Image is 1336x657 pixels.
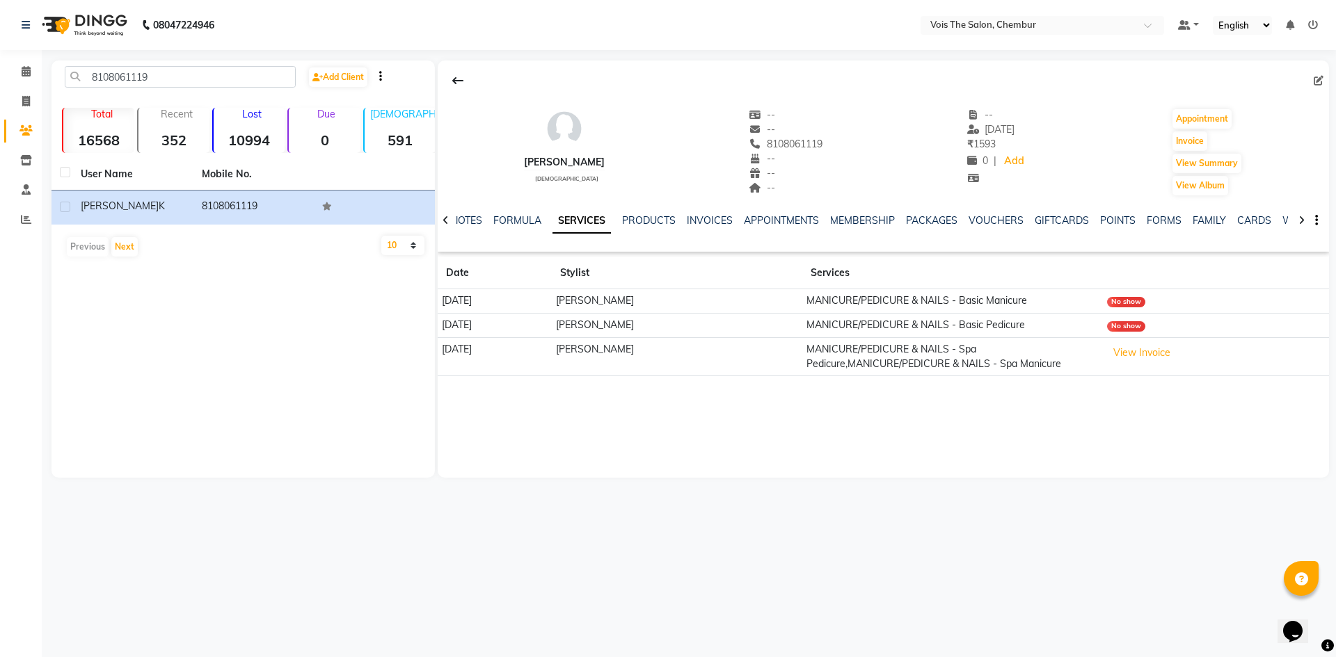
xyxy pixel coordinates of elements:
[802,257,1103,289] th: Services
[749,138,823,150] span: 8108061119
[749,123,776,136] span: --
[144,108,209,120] p: Recent
[292,108,360,120] p: Due
[35,6,131,44] img: logo
[1193,214,1226,227] a: FAMILY
[219,108,285,120] p: Lost
[1107,342,1177,364] button: View Invoice
[552,209,611,234] a: SERVICES
[72,159,193,190] th: User Name
[687,214,733,227] a: INVOICES
[289,131,360,149] strong: 0
[438,313,552,337] td: [DATE]
[1172,176,1228,195] button: View Album
[552,257,802,289] th: Stylist
[830,214,895,227] a: MEMBERSHIP
[451,214,482,227] a: NOTES
[365,131,436,149] strong: 591
[443,67,472,94] div: Back to Client
[111,237,138,257] button: Next
[63,131,134,149] strong: 16568
[1282,214,1322,227] a: WALLET
[1237,214,1271,227] a: CARDS
[802,289,1103,314] td: MANICURE/PEDICURE & NAILS - Basic Manicure
[370,108,436,120] p: [DEMOGRAPHIC_DATA]
[802,313,1103,337] td: MANICURE/PEDICURE & NAILS - Basic Pedicure
[967,138,973,150] span: ₹
[1100,214,1136,227] a: POINTS
[622,214,676,227] a: PRODUCTS
[438,289,552,314] td: [DATE]
[438,257,552,289] th: Date
[552,289,802,314] td: [PERSON_NAME]
[744,214,819,227] a: APPOINTMENTS
[1172,154,1241,173] button: View Summary
[749,167,776,179] span: --
[1107,321,1145,332] div: No show
[309,67,367,87] a: Add Client
[1107,297,1145,307] div: No show
[69,108,134,120] p: Total
[1147,214,1182,227] a: FORMS
[967,108,994,121] span: --
[967,123,1015,136] span: [DATE]
[749,108,776,121] span: --
[193,159,315,190] th: Mobile No.
[214,131,285,149] strong: 10994
[1172,131,1207,151] button: Invoice
[967,138,996,150] span: 1593
[994,154,996,168] span: |
[1172,109,1232,129] button: Appointment
[81,200,159,212] span: [PERSON_NAME]
[1002,152,1026,171] a: Add
[1278,601,1322,643] iframe: chat widget
[138,131,209,149] strong: 352
[543,108,585,149] img: avatar
[749,152,776,165] span: --
[967,154,988,167] span: 0
[535,175,598,182] span: [DEMOGRAPHIC_DATA]
[552,313,802,337] td: [PERSON_NAME]
[524,155,605,170] div: [PERSON_NAME]
[159,200,165,212] span: K
[906,214,957,227] a: PACKAGES
[65,66,296,88] input: Search by Name/Mobile/Email/Code
[552,337,802,376] td: [PERSON_NAME]
[153,6,214,44] b: 08047224946
[749,181,776,194] span: --
[193,190,315,225] td: 8108061119
[438,337,552,376] td: [DATE]
[802,337,1103,376] td: MANICURE/PEDICURE & NAILS - Spa Pedicure,MANICURE/PEDICURE & NAILS - Spa Manicure
[493,214,541,227] a: FORMULA
[1035,214,1089,227] a: GIFTCARDS
[969,214,1024,227] a: VOUCHERS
